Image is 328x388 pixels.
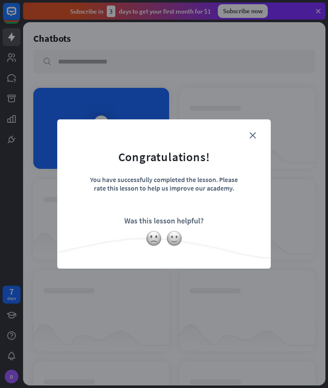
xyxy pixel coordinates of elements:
[124,216,204,226] div: Was this lesson helpful?
[89,175,239,205] div: You have successfully completed the lesson. Please rate this lesson to help us improve our academy.
[166,230,182,246] img: slightly-smiling-face
[118,149,210,165] div: Congratulations!
[249,132,256,139] i: close
[146,230,162,246] img: slightly-frowning-face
